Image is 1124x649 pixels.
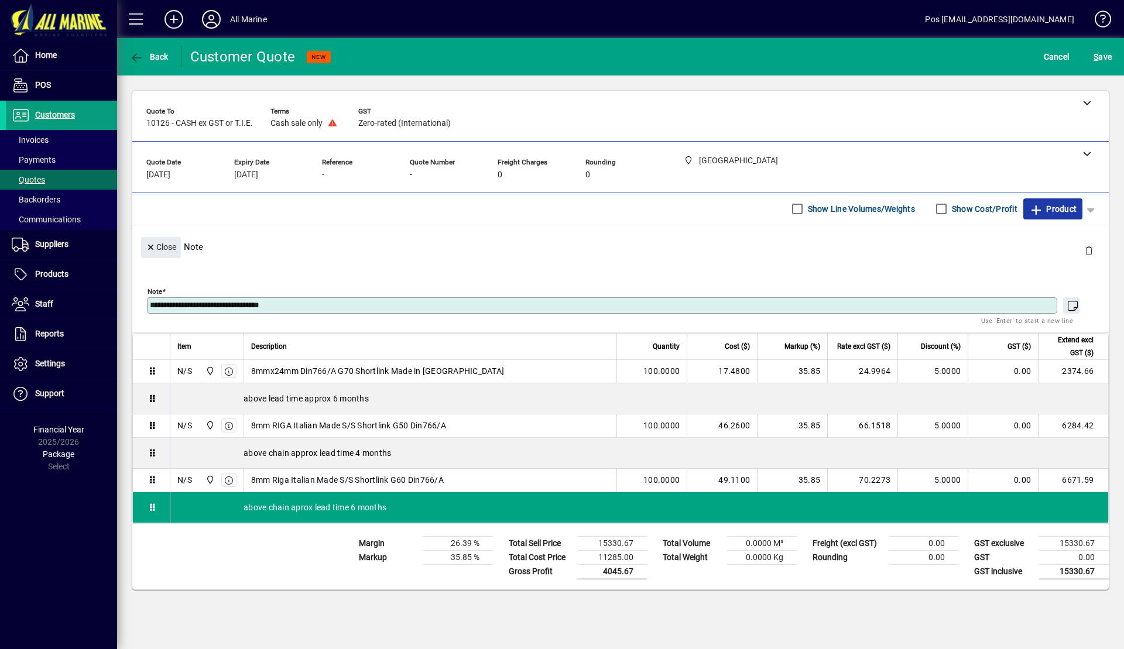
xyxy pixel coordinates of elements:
td: 5.0000 [897,360,968,383]
a: Quotes [6,170,117,190]
td: 0.00 [889,536,959,550]
button: Save [1091,46,1115,67]
td: Total Sell Price [503,536,577,550]
td: 15330.67 [577,536,647,550]
span: 8mm RIGA Italian Made S/S Shortlink G50 Din766/A [251,420,446,431]
div: 66.1518 [835,420,890,431]
td: 11285.00 [577,550,647,564]
td: Markup [353,550,423,564]
span: Home [35,50,57,60]
app-page-header-button: Close [138,242,184,252]
label: Show Cost/Profit [950,203,1017,215]
a: Support [6,379,117,408]
a: Payments [6,150,117,170]
td: 35.85 [757,360,827,383]
button: Add [155,9,193,30]
td: Margin [353,536,423,550]
td: Total Volume [657,536,727,550]
span: Markup (%) [784,340,820,353]
span: Cash sale only [270,119,323,128]
td: 46.2600 [687,414,757,438]
span: Discount (%) [921,340,961,353]
td: 6284.42 [1038,414,1108,438]
div: 70.2273 [835,474,890,486]
td: Total Weight [657,550,727,564]
div: Pos [EMAIL_ADDRESS][DOMAIN_NAME] [925,10,1074,29]
a: Suppliers [6,230,117,259]
app-page-header-button: Delete [1075,245,1103,256]
span: Cancel [1044,47,1070,66]
button: Profile [193,9,230,30]
span: Invoices [12,135,49,145]
a: Backorders [6,190,117,210]
span: Products [35,269,68,279]
span: Cost ($) [725,340,750,353]
span: Port Road [203,365,216,377]
a: Staff [6,290,117,319]
a: Knowledge Base [1086,2,1109,40]
mat-label: Note [148,287,162,295]
td: 35.85 % [423,550,494,564]
span: Item [177,340,191,353]
td: 2374.66 [1038,360,1108,383]
td: 15330.67 [1039,536,1109,550]
span: GST ($) [1008,340,1031,353]
span: Port Road [203,473,216,486]
td: 5.0000 [897,414,968,438]
td: Total Cost Price [503,550,577,564]
span: Communications [12,215,81,224]
span: Backorders [12,195,60,204]
div: Customer Quote [190,47,296,66]
div: 24.9964 [835,365,890,377]
a: Home [6,41,117,70]
span: Financial Year [33,425,84,434]
div: All Marine [230,10,267,29]
a: Invoices [6,130,117,150]
button: Cancel [1041,46,1072,67]
a: Communications [6,210,117,229]
span: NEW [311,53,326,61]
span: Zero-rated (International) [358,119,451,128]
span: Payments [12,155,56,164]
td: 0.0000 M³ [727,536,797,550]
td: 26.39 % [423,536,494,550]
span: Extend excl GST ($) [1046,334,1094,359]
span: Support [35,389,64,398]
td: GST exclusive [968,536,1039,550]
span: - [322,170,324,180]
span: - [410,170,412,180]
td: 49.1100 [687,469,757,492]
td: 0.00 [1039,550,1109,564]
td: 4045.67 [577,564,647,579]
td: 0.00 [889,550,959,564]
td: 5.0000 [897,469,968,492]
div: Note [132,225,1109,268]
td: 35.85 [757,414,827,438]
span: Reports [35,329,64,338]
mat-hint: Use 'Enter' to start a new line [981,314,1073,327]
td: GST inclusive [968,564,1039,579]
td: 0.00 [968,469,1038,492]
td: 0.0000 Kg [727,550,797,564]
button: Delete [1075,237,1103,265]
td: 0.00 [968,414,1038,438]
span: ave [1094,47,1112,66]
span: 100.0000 [643,474,680,486]
td: Gross Profit [503,564,577,579]
td: 6671.59 [1038,469,1108,492]
td: 35.85 [757,469,827,492]
span: Close [146,238,176,257]
span: Description [251,340,287,353]
span: 8mm Riga Italian Made S/S Shortlink G60 Din766/A [251,474,444,486]
span: 8mmx24mm Din766/A G70 Shortlink Made in [GEOGRAPHIC_DATA] [251,365,504,377]
app-page-header-button: Back [117,46,181,67]
button: Product [1023,198,1082,219]
button: Close [141,237,181,258]
span: Quantity [653,340,680,353]
span: 100.0000 [643,365,680,377]
span: Rate excl GST ($) [837,340,890,353]
span: POS [35,80,51,90]
span: Staff [35,299,53,308]
span: Quotes [12,175,45,184]
span: [DATE] [146,170,170,180]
